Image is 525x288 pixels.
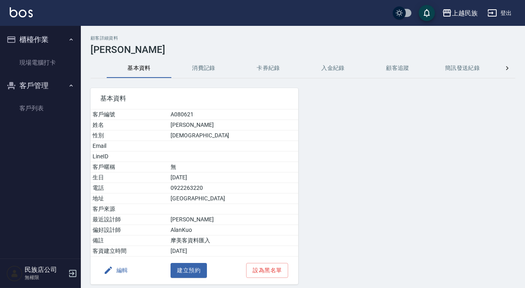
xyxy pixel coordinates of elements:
[169,214,298,225] td: [PERSON_NAME]
[169,193,298,204] td: [GEOGRAPHIC_DATA]
[91,141,169,151] td: Email
[3,53,78,72] a: 現場電腦打卡
[169,172,298,183] td: [DATE]
[91,109,169,120] td: 客戶編號
[91,225,169,235] td: 偏好設計師
[91,183,169,193] td: 電話
[91,246,169,256] td: 客資建立時間
[91,120,169,130] td: 姓名
[3,75,78,96] button: 客戶管理
[430,59,495,78] button: 簡訊發送紀錄
[25,274,66,281] p: 無權限
[169,235,298,246] td: 摩美客資料匯入
[301,59,365,78] button: 入金紀錄
[452,8,478,18] div: 上越民族
[3,99,78,118] a: 客戶列表
[365,59,430,78] button: 顧客追蹤
[169,120,298,130] td: [PERSON_NAME]
[236,59,301,78] button: 卡券紀錄
[91,214,169,225] td: 最近設計師
[91,204,169,214] td: 客戶來源
[91,44,515,55] h3: [PERSON_NAME]
[25,266,66,274] h5: 民族店公司
[439,5,481,21] button: 上越民族
[171,59,236,78] button: 消費記錄
[91,36,515,41] h2: 顧客詳細資料
[169,225,298,235] td: AlanKuo
[91,235,169,246] td: 備註
[246,263,288,278] button: 設為黑名單
[91,151,169,162] td: LineID
[419,5,435,21] button: save
[91,193,169,204] td: 地址
[91,162,169,172] td: 客戶暱稱
[6,265,23,282] img: Person
[484,6,515,21] button: 登出
[169,162,298,172] td: 無
[3,29,78,50] button: 櫃檯作業
[169,183,298,193] td: 0922263220
[169,246,298,256] td: [DATE]
[100,263,131,278] button: 編輯
[100,95,289,103] span: 基本資料
[107,59,171,78] button: 基本資料
[169,109,298,120] td: A080621
[169,130,298,141] td: [DEMOGRAPHIC_DATA]
[91,130,169,141] td: 性別
[10,7,33,17] img: Logo
[171,263,207,278] button: 建立預約
[91,172,169,183] td: 生日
